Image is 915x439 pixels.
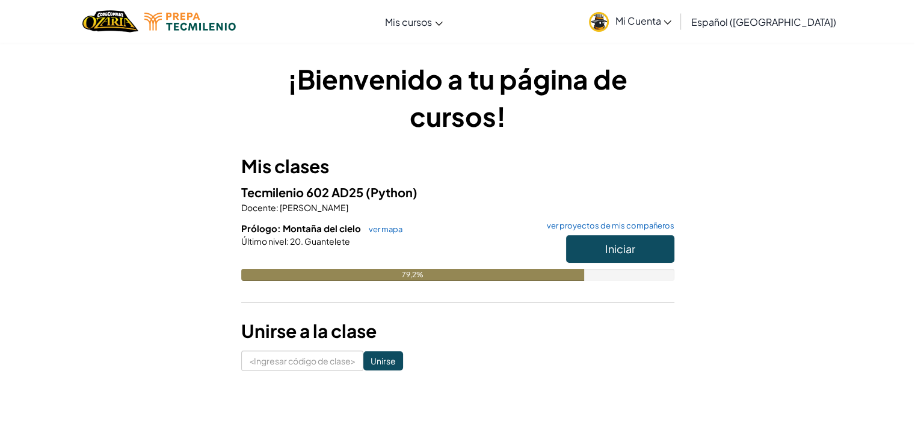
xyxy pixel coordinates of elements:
font: ver mapa [369,224,402,234]
font: 79,2% [402,270,424,279]
a: Español ([GEOGRAPHIC_DATA]) [685,5,842,38]
a: Mis cursos [379,5,449,38]
font: (Python) [366,185,417,200]
a: Mi Cuenta [583,2,677,40]
font: Mis clases [241,155,329,177]
font: Iniciar [605,242,635,256]
font: : [286,236,289,247]
font: Unirse a la clase [241,319,377,342]
img: Logotipo de Tecmilenio [144,13,236,31]
font: : [276,202,279,213]
font: Último nivel [241,236,286,247]
font: Prólogo: Montaña del cielo [241,223,361,234]
font: Guantelete [304,236,350,247]
a: Logotipo de Ozaria de CodeCombat [82,9,138,34]
input: <Ingresar código de clase> [241,351,363,371]
font: Mis cursos [385,16,432,28]
font: ver proyectos de mis compañeros [547,221,674,230]
font: 20. [290,236,303,247]
font: Docente [241,202,276,213]
font: ¡Bienvenido a tu página de cursos! [288,62,627,133]
font: Mi Cuenta [615,14,661,27]
button: Iniciar [566,235,674,263]
input: Unirse [363,351,403,370]
img: Hogar [82,9,138,34]
img: avatar [589,12,609,32]
font: Tecmilenio 602 AD25 [241,185,363,200]
font: Español ([GEOGRAPHIC_DATA]) [691,16,836,28]
font: [PERSON_NAME] [280,202,348,213]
